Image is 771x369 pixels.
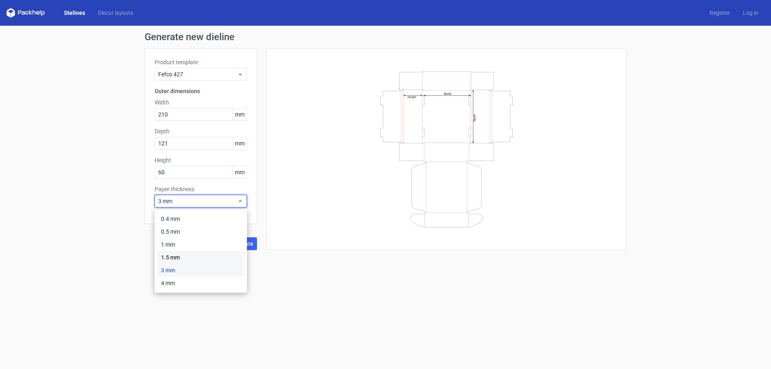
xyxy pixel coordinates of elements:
[155,185,247,193] label: Paper thickness
[233,137,247,149] span: mm
[408,95,416,98] text: Height
[158,70,237,78] span: Fefco 427
[158,251,244,264] div: 1.5 mm
[233,166,247,178] span: mm
[145,32,626,42] h1: Generate new dieline
[444,92,451,95] text: Width
[473,114,476,121] text: Depth
[736,9,765,17] a: Log in
[158,212,244,225] div: 0.4 mm
[233,108,247,120] span: mm
[158,225,244,238] div: 0.5 mm
[158,197,237,205] span: 3 mm
[158,264,244,277] div: 3 mm
[703,9,736,17] a: Register
[155,127,247,135] label: Depth
[155,87,247,95] h3: Outer dimensions
[155,156,247,164] label: Height
[158,238,244,251] div: 1 mm
[92,9,140,17] a: Diecut layouts
[155,98,247,106] label: Width
[155,58,247,66] label: Product template
[158,277,244,289] div: 4 mm
[58,9,92,17] a: Dielines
